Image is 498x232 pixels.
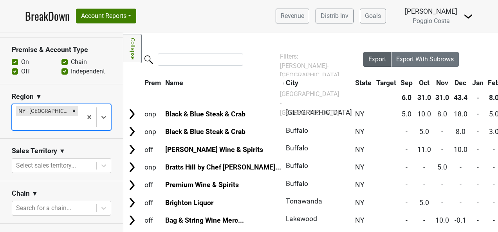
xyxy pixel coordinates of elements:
[71,57,87,67] label: Chain
[284,76,348,90] th: City: activate to sort column ascending
[286,144,308,152] span: Buffalo
[477,128,479,136] span: -
[165,216,244,224] a: Bag & String Wine Merc...
[441,181,443,189] span: -
[143,194,163,211] td: off
[477,163,479,171] span: -
[123,34,142,63] a: Collapse
[493,216,495,224] span: -
[21,57,29,67] label: On
[360,9,386,23] a: Goals
[143,123,163,140] td: onp
[126,126,138,137] img: Arrow right
[417,110,431,118] span: 10.0
[165,79,183,87] span: Name
[126,161,138,173] img: Arrow right
[126,179,138,191] img: Arrow right
[454,110,467,118] span: 18.0
[355,110,364,118] span: NY
[423,163,425,171] span: -
[165,110,245,118] a: Black & Blue Steak & Crab
[165,163,281,171] a: Bratts Hill by Chef [PERSON_NAME]...
[286,180,308,187] span: Buffalo
[405,6,457,16] div: [PERSON_NAME]
[12,46,111,54] h3: Premise & Account Type
[415,76,433,90] th: Oct: activate to sort column ascending
[280,52,341,118] div: Filters:
[493,146,495,153] span: -
[376,79,396,87] span: Target
[143,105,163,122] td: onp
[399,91,415,105] th: 6.0
[12,147,57,155] h3: Sales Territory
[355,181,364,189] span: NY
[406,146,408,153] span: -
[419,199,429,207] span: 5.0
[355,146,364,153] span: NY
[406,181,408,189] span: -
[406,199,408,207] span: -
[399,76,415,90] th: Sep: activate to sort column ascending
[164,76,283,90] th: Name: activate to sort column ascending
[144,79,161,87] span: Prem
[423,181,425,189] span: -
[437,110,447,118] span: 8.0
[143,141,163,158] td: off
[470,91,485,105] th: -
[415,91,433,105] th: 31.0
[402,110,411,118] span: 5.0
[126,214,138,226] img: Arrow right
[363,52,392,67] button: Export
[286,162,308,170] span: Buffalo
[441,199,443,207] span: -
[493,199,495,207] span: -
[417,146,431,153] span: 11.0
[423,216,425,224] span: -
[280,62,339,116] span: [PERSON_NAME]-[GEOGRAPHIC_DATA] // [GEOGRAPHIC_DATA] - [GEOGRAPHIC_DATA]
[470,76,485,90] th: Jan: activate to sort column ascending
[36,92,42,102] span: ▼
[165,199,213,207] a: Brighton Liquor
[455,216,466,224] span: -0.1
[452,76,469,90] th: Dec: activate to sort column ascending
[12,93,34,101] h3: Region
[477,199,479,207] span: -
[16,106,70,116] div: NY - [GEOGRAPHIC_DATA]
[70,106,78,116] div: Remove NY - Western NY & Finger Lakes
[21,67,30,76] label: Off
[460,163,462,171] span: -
[143,76,163,90] th: Prem: activate to sort column ascending
[143,159,163,175] td: onp
[434,91,451,105] th: 31.0
[355,128,364,136] span: NY
[452,91,469,105] th: 43.4
[126,144,138,155] img: Arrow right
[437,163,447,171] span: 5.0
[434,76,451,90] th: Nov: activate to sort column ascending
[435,216,449,224] span: 10.0
[126,108,138,120] img: Arrow right
[59,146,65,156] span: ▼
[406,128,408,136] span: -
[76,9,136,23] button: Account Reports
[441,146,443,153] span: -
[368,55,386,63] span: Export
[32,189,38,198] span: ▼
[286,197,322,205] span: Tonawanda
[143,177,163,193] td: off
[493,181,495,189] span: -
[355,216,364,224] span: NY
[355,199,364,207] span: NY
[419,128,429,136] span: 5.0
[441,128,443,136] span: -
[460,181,462,189] span: -
[413,17,450,25] span: Poggio Costa
[477,146,479,153] span: -
[477,216,479,224] span: -
[316,9,354,23] a: Distrib Inv
[406,216,408,224] span: -
[477,181,479,189] span: -
[286,127,308,134] span: Buffalo
[355,163,364,171] span: NY
[143,212,163,229] td: off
